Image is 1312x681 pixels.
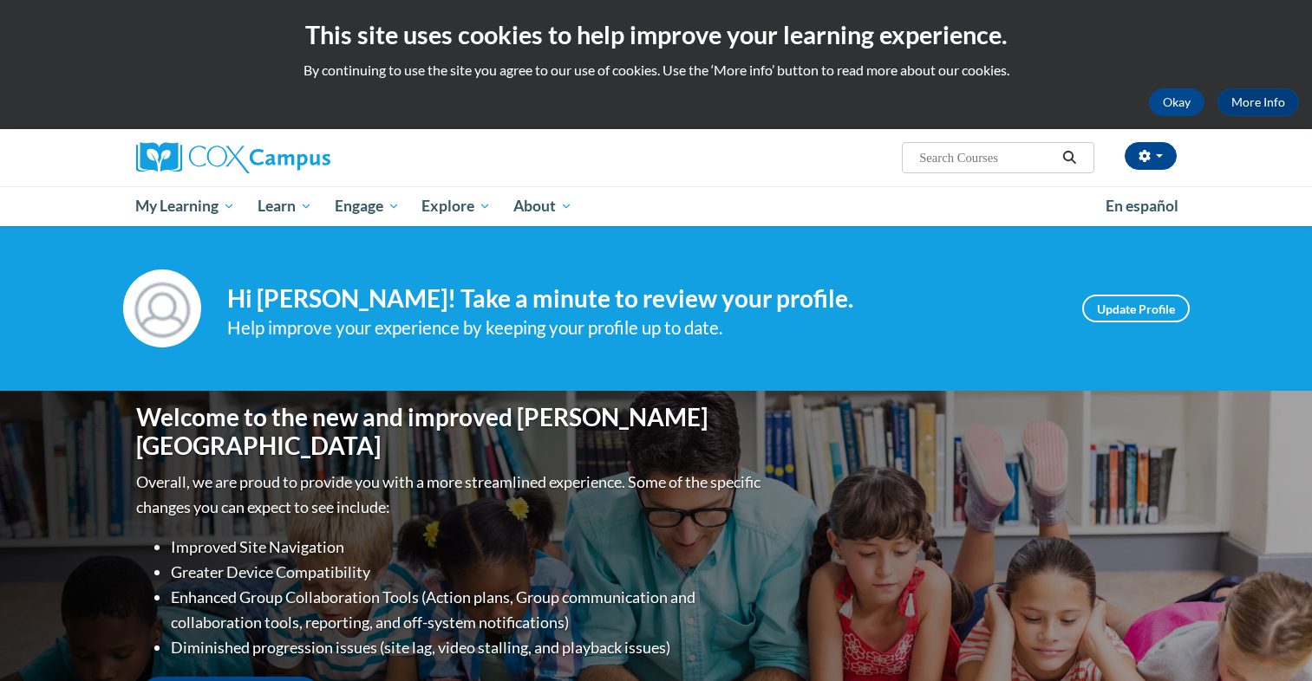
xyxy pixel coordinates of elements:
span: My Learning [135,196,235,217]
a: Cox Campus [136,142,466,173]
img: Cox Campus [136,142,330,173]
h1: Welcome to the new and improved [PERSON_NAME][GEOGRAPHIC_DATA] [136,403,765,461]
img: Profile Image [123,269,201,347]
span: About [513,196,572,217]
a: My Learning [125,186,247,226]
span: En español [1106,197,1178,215]
div: Help improve your experience by keeping your profile up to date. [227,314,1056,342]
a: About [502,186,584,226]
button: Okay [1149,88,1204,116]
li: Enhanced Group Collaboration Tools (Action plans, Group communication and collaboration tools, re... [171,585,765,635]
li: Diminished progression issues (site lag, video stalling, and playback issues) [171,635,765,660]
p: Overall, we are proud to provide you with a more streamlined experience. Some of the specific cha... [136,470,765,520]
span: Learn [258,196,312,217]
a: More Info [1217,88,1299,116]
a: Learn [246,186,323,226]
div: Main menu [110,186,1203,226]
p: By continuing to use the site you agree to our use of cookies. Use the ‘More info’ button to read... [13,61,1299,80]
span: Engage [335,196,400,217]
span: Explore [421,196,491,217]
input: Search Courses [917,147,1056,168]
li: Improved Site Navigation [171,535,765,560]
li: Greater Device Compatibility [171,560,765,585]
h2: This site uses cookies to help improve your learning experience. [13,17,1299,52]
button: Search [1056,147,1082,168]
a: Explore [410,186,502,226]
iframe: Button to launch messaging window [1243,612,1298,667]
h4: Hi [PERSON_NAME]! Take a minute to review your profile. [227,284,1056,314]
a: Engage [323,186,411,226]
button: Account Settings [1125,142,1177,170]
a: Update Profile [1082,295,1190,322]
a: En español [1094,188,1190,224]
